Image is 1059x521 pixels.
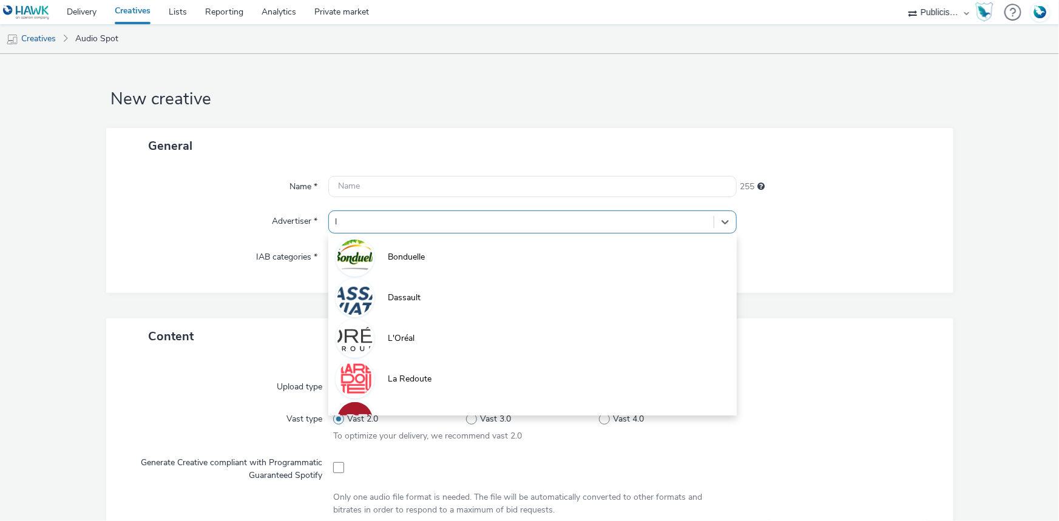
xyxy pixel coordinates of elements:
span: Dassault [388,292,421,304]
h1: New creative [106,88,953,111]
span: Content [148,328,194,345]
label: Upload type [272,376,327,393]
img: La Redoute [337,361,373,397]
label: Vast type [282,408,327,425]
img: L'Oréal [337,321,373,356]
img: Bonduelle [337,240,373,275]
span: L'Oréal [388,332,414,345]
span: To optimize your delivery, we recommend vast 2.0 [333,430,522,442]
label: Name * [285,176,322,193]
span: Vast 2.0 [348,413,379,425]
span: Bonduelle [388,251,425,263]
label: IAB categories * [251,246,322,263]
a: Hawk Academy [975,2,998,22]
img: Hawk Academy [975,2,993,22]
input: Name [328,176,737,197]
img: undefined Logo [3,5,50,20]
span: Lapeyre [388,414,418,426]
span: General [148,138,192,154]
div: Only one audio file format is needed. The file will be automatically converted to other formats a... [333,491,732,516]
span: Vast 3.0 [481,413,512,425]
label: Advertiser * [267,210,322,227]
label: Generate Creative compliant with Programmatic Guaranteed Spotify [128,452,328,482]
span: La Redoute [388,373,431,385]
img: Lapeyre [337,402,373,437]
img: Dassault [337,280,373,315]
a: Audio Spot [69,24,124,53]
div: Maximum 255 characters [757,181,765,193]
img: Account FR [1031,3,1049,21]
span: 255 [740,181,754,193]
img: mobile [6,33,18,45]
span: Vast 4.0 [614,413,645,425]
